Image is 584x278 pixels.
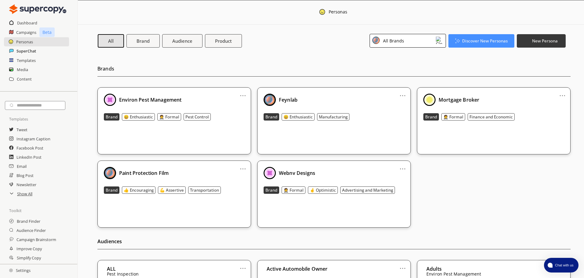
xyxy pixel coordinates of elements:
b: 🤵 Formal [283,187,304,193]
h2: Campaign Brainstorm [16,235,56,244]
b: Audience [172,38,192,44]
a: ... [400,263,406,268]
b: Manufacturing [319,114,348,120]
a: Blog Post [16,171,34,180]
img: Close [264,167,276,179]
a: Instagram Caption [16,134,50,143]
a: ... [400,164,406,169]
b: Paint Protection Film [119,170,169,176]
a: Simplify Copy [17,253,41,262]
b: 🤞 Optimistic [310,187,336,193]
a: Newsletter [16,180,36,189]
img: Close [436,37,443,44]
button: 🤵 Formal [157,113,181,121]
h2: Brands [97,64,571,77]
button: 🤞 Optimistic [308,186,338,194]
a: LinkedIn Post [16,153,42,162]
a: Personas [16,37,33,46]
button: Manufacturing [317,113,349,121]
img: Close [9,269,13,272]
div: Personas [329,9,347,16]
button: 😄 Enthusiastic [282,113,315,121]
button: Pest Control [184,113,211,121]
a: Tweet [16,125,27,134]
button: 🤵 Formal [441,113,465,121]
span: Chat with us [553,263,575,268]
h2: Campaigns [16,28,36,37]
p: Environ Pest Management [426,272,481,276]
button: Brand [104,113,119,121]
a: ... [240,91,246,96]
b: Active Automobile Owner [267,265,327,272]
a: Templates [17,56,36,65]
a: Audience Finder [16,226,46,235]
a: Content [17,74,32,84]
a: Dashboard [17,18,37,27]
button: Advertising and Marketing [340,186,395,194]
a: Expand Copy [16,262,40,272]
h2: Audiences [97,237,571,249]
b: 🤵 Formal [443,114,463,120]
button: Audience [162,34,203,48]
b: Pest Control [185,114,209,120]
b: 👍 Encouraging [124,187,154,193]
a: ... [400,91,406,96]
img: Close [104,94,116,106]
b: New Persona [532,38,558,44]
b: Mortgage Broker [439,96,479,103]
button: Brand [423,113,439,121]
img: Close [264,94,276,106]
b: All [108,38,114,44]
b: 🤵 Formal [159,114,179,120]
h2: Show All [17,189,32,198]
a: Improve Copy [16,244,42,253]
b: Webnv Designs [279,170,315,176]
b: Product [215,38,232,44]
b: Discover New Personas [462,38,508,44]
p: Beta [39,27,55,37]
a: ... [240,164,246,169]
a: SuperChat [16,46,36,56]
b: Brand [106,114,118,120]
b: 😄 Enthusiastic [124,114,153,120]
b: Finance and Economic [469,114,513,120]
img: Close [372,37,380,44]
button: Finance and Economic [468,113,515,121]
button: 🤵 Formal [282,186,305,194]
b: Brand [106,187,118,193]
button: Brand [104,186,119,194]
div: All Brands [381,37,404,45]
b: Feynlab [279,96,297,103]
b: Advertising and Marketing [342,187,393,193]
b: Brand [425,114,437,120]
button: Product [205,34,242,48]
button: New Persona [517,34,566,48]
a: ... [559,91,566,96]
h2: Email [17,162,27,171]
b: 😄 Enthusiastic [283,114,313,120]
b: Environ Pest Management [119,96,181,103]
h2: Facebook Post [16,143,43,153]
b: Transportation [190,187,219,193]
img: Close [423,94,436,106]
button: Brand [126,34,160,48]
button: Discover New Personas [448,34,515,48]
p: Pest Inspection [107,272,139,276]
button: 👍 Encouraging [122,186,155,194]
button: 💪 Assertive [158,186,186,194]
a: Brand Finder [17,217,40,226]
b: ALL [107,265,116,272]
img: Close [9,3,66,15]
